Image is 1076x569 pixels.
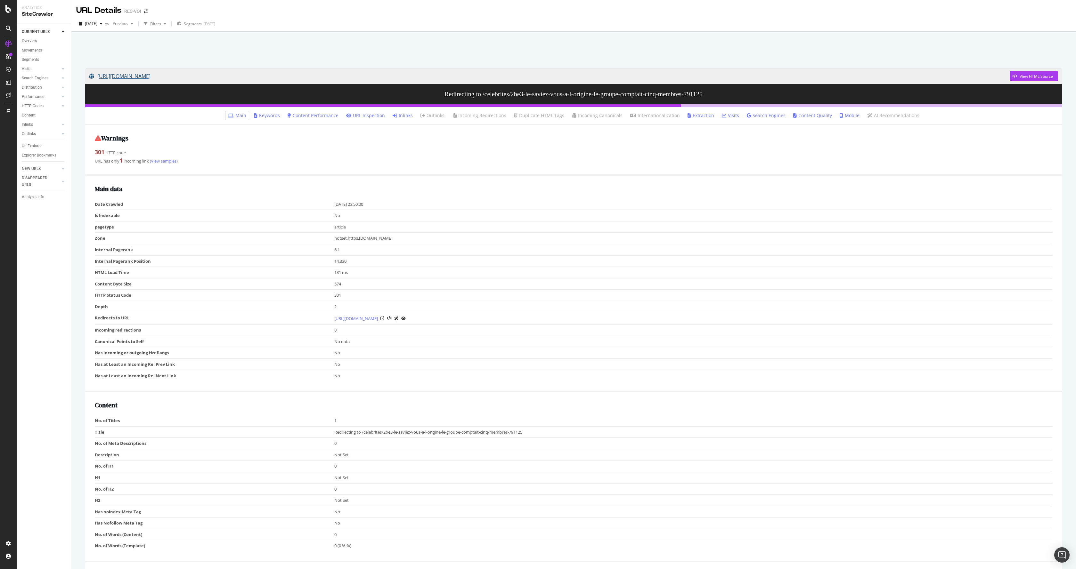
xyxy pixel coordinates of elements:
[95,148,1052,156] div: HTTP code
[95,312,334,325] td: Redirects to URL
[22,131,36,137] div: Outlinks
[572,112,623,119] a: Incoming Canonicals
[22,121,33,128] div: Inlinks
[288,112,338,119] a: Content Performance
[110,21,128,26] span: Previous
[22,175,60,188] a: DISAPPEARED URLS
[334,517,1053,529] td: No
[95,402,1052,409] h2: Content
[95,199,334,210] td: Date Crawled
[334,278,1053,290] td: 574
[334,315,378,322] a: [URL][DOMAIN_NAME]
[22,11,66,18] div: SiteCrawler
[174,19,218,29] button: Segments[DATE]
[722,112,739,119] a: Visits
[380,317,384,320] a: Visit Online Page
[95,359,334,370] td: Has at Least an Incoming Rel Prev Link
[85,21,97,26] span: 2025 Sep. 18th
[334,483,1053,495] td: 0
[334,244,1053,255] td: 6.1
[95,540,334,551] td: No. of Words (Template)
[630,112,680,119] a: Internationalization
[334,438,1053,449] td: 0
[334,497,349,503] span: Not Set
[95,135,1052,142] h2: Warnings
[95,185,1052,192] h2: Main data
[688,112,714,119] a: Extraction
[22,66,31,72] div: Visits
[95,233,334,244] td: Zone
[22,165,41,172] div: NEW URLS
[334,221,1053,233] td: article
[95,517,334,529] td: Has Nofollow Meta Tag
[22,103,44,109] div: HTTP Codes
[401,315,406,322] a: URL Inspection
[22,56,66,63] a: Segments
[150,21,161,27] div: Filters
[95,301,334,312] td: Depth
[76,19,105,29] button: [DATE]
[22,84,60,91] a: Distribution
[334,210,1053,221] td: No
[334,429,522,435] span: Redirecting to /celebrites/2be3-le-saviez-vous-a-l-origine-le-groupe-comptait-cinq-membres-791125
[95,148,104,156] strong: 301
[22,38,37,44] div: Overview
[334,506,1053,517] td: No
[22,131,60,137] a: Outlinks
[334,347,1053,359] td: No
[119,156,123,164] strong: 1
[22,112,36,119] div: Content
[95,347,334,359] td: Has incoming or outgoing Hreflangs
[387,316,392,321] button: View HTML Source
[334,233,1053,244] td: notset,https,[DOMAIN_NAME]
[22,93,44,100] div: Performance
[95,506,334,517] td: Has noindex Meta Tag
[22,38,66,44] a: Overview
[334,540,1053,551] td: 0 (0 % %)
[420,112,444,119] a: Outlinks
[95,267,334,278] td: HTML Load Time
[22,143,42,149] div: Url Explorer
[334,267,1053,278] td: 181 ms
[1010,71,1058,81] button: View HTML Source
[22,28,50,35] div: CURRENT URLS
[22,84,42,91] div: Distribution
[144,9,148,13] div: arrow-right-arrow-left
[95,156,1052,165] div: URL has only incoming link
[89,68,1010,84] a: [URL][DOMAIN_NAME]
[95,449,334,461] td: Description
[22,152,56,159] div: Explorer Bookmarks
[95,244,334,255] td: Internal Pagerank
[95,461,334,472] td: No. of H1
[334,325,1053,336] td: 0
[334,290,1053,301] td: 301
[105,21,110,26] span: vs
[204,21,215,27] div: [DATE]
[334,529,1053,540] td: 0
[254,112,280,119] a: Keywords
[22,93,60,100] a: Performance
[95,426,334,438] td: Title
[95,438,334,449] td: No. of Meta Descriptions
[793,112,832,119] a: Content Quality
[22,103,60,109] a: HTTP Codes
[95,415,334,426] td: No. of Titles
[124,8,141,14] div: REC-VOI
[22,56,39,63] div: Segments
[149,158,178,164] a: (view samples)
[110,19,136,29] button: Previous
[840,112,860,119] a: Mobile
[514,112,564,119] a: Duplicate HTML Tags
[22,66,60,72] a: Visits
[334,370,1053,381] td: No
[95,495,334,506] td: H2
[1020,74,1053,79] div: View HTML Source
[95,472,334,483] td: H1
[184,21,202,27] span: Segments
[22,112,66,119] a: Content
[22,75,48,82] div: Search Engines
[334,415,1053,426] td: 1
[22,165,60,172] a: NEW URLS
[95,529,334,540] td: No. of Words (Content)
[452,112,506,119] a: Incoming Redirections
